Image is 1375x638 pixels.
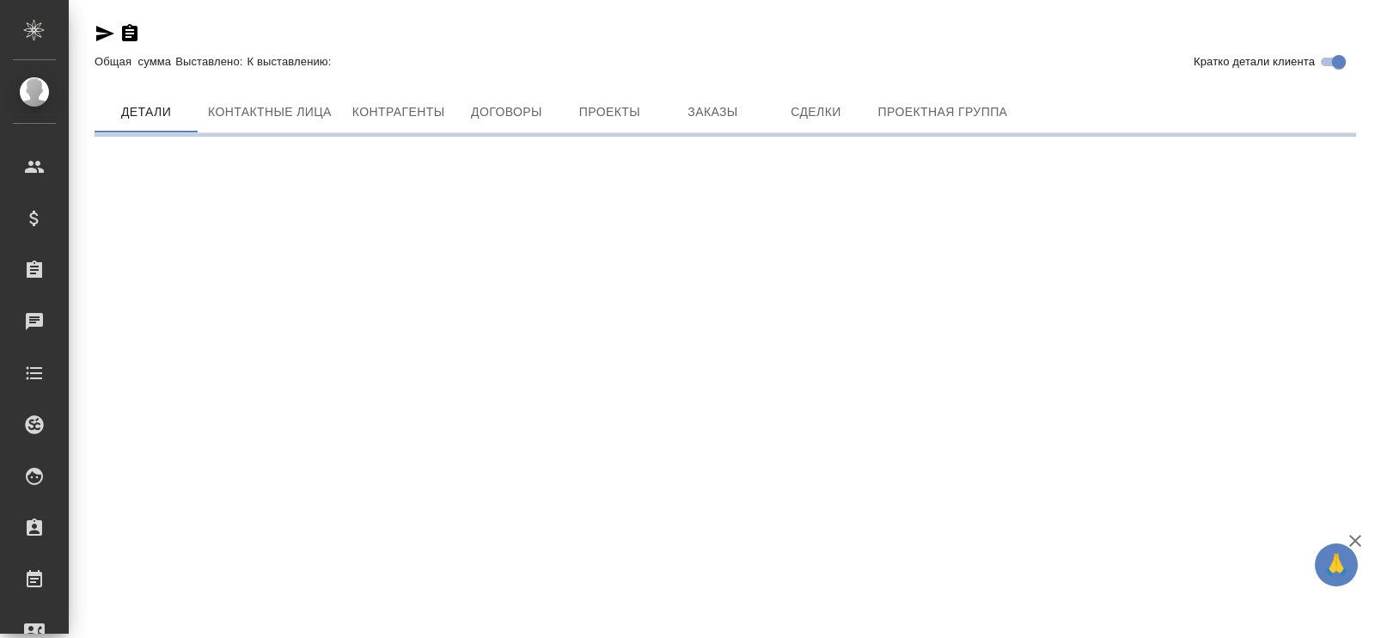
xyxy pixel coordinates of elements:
[671,101,754,123] span: Заказы
[175,55,247,68] p: Выставлено:
[568,101,651,123] span: Проекты
[352,101,445,123] span: Контрагенты
[1315,543,1358,586] button: 🙏
[95,23,115,44] button: Скопировать ссылку для ЯМессенджера
[1322,547,1351,583] span: 🙏
[105,101,187,123] span: Детали
[208,101,332,123] span: Контактные лица
[774,101,857,123] span: Сделки
[465,101,547,123] span: Договоры
[119,23,140,44] button: Скопировать ссылку
[1194,53,1315,71] span: Кратко детали клиента
[95,55,175,68] p: Общая сумма
[877,101,1007,123] span: Проектная группа
[247,55,336,68] p: К выставлению:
